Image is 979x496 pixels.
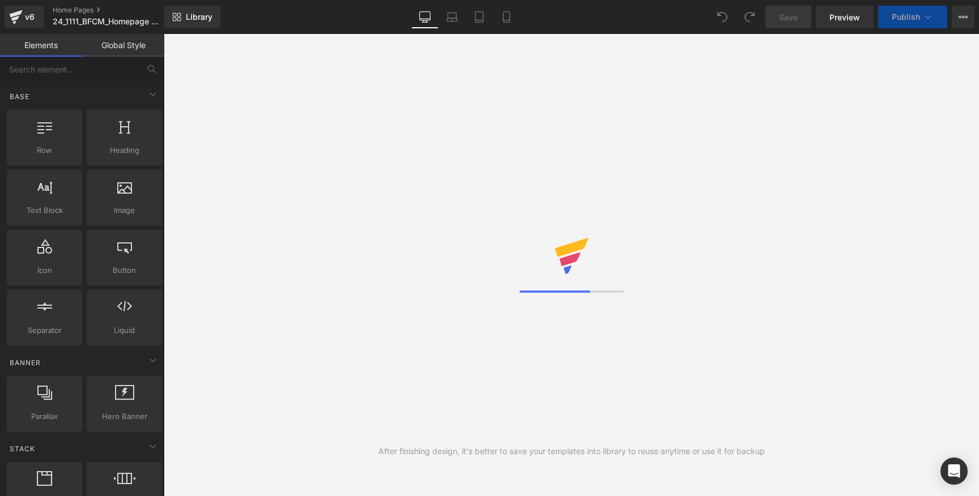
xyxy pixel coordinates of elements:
span: Liquid [90,324,159,336]
a: Global Style [82,34,164,57]
span: Parallax [10,411,79,422]
a: New Library [164,6,220,28]
span: Preview [829,11,860,23]
span: Publish [892,12,920,22]
span: Separator [10,324,79,336]
span: Heading [90,144,159,156]
span: 24_1111_BFCM_Homepage Rebuild - [PERSON_NAME] text heros [53,17,161,26]
span: Text Block [10,204,79,216]
a: Tablet [466,6,493,28]
a: Laptop [439,6,466,28]
div: v6 [23,10,37,24]
button: More [952,6,974,28]
button: Publish [878,6,947,28]
a: Home Pages [53,6,183,15]
span: Icon [10,264,79,276]
span: Hero Banner [90,411,159,422]
a: v6 [5,6,44,28]
div: Open Intercom Messenger [940,457,968,485]
span: Library [186,12,212,22]
button: Undo [711,6,734,28]
button: Redo [738,6,761,28]
a: Desktop [411,6,439,28]
span: Save [779,11,798,23]
a: Preview [816,6,874,28]
div: After finishing design, it's better to save your templates into library to reuse anytime or use i... [378,445,765,457]
span: Stack [8,443,36,454]
span: Banner [8,357,42,368]
span: Base [8,91,31,102]
span: Row [10,144,79,156]
a: Mobile [493,6,520,28]
span: Button [90,264,159,276]
span: Image [90,204,159,216]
